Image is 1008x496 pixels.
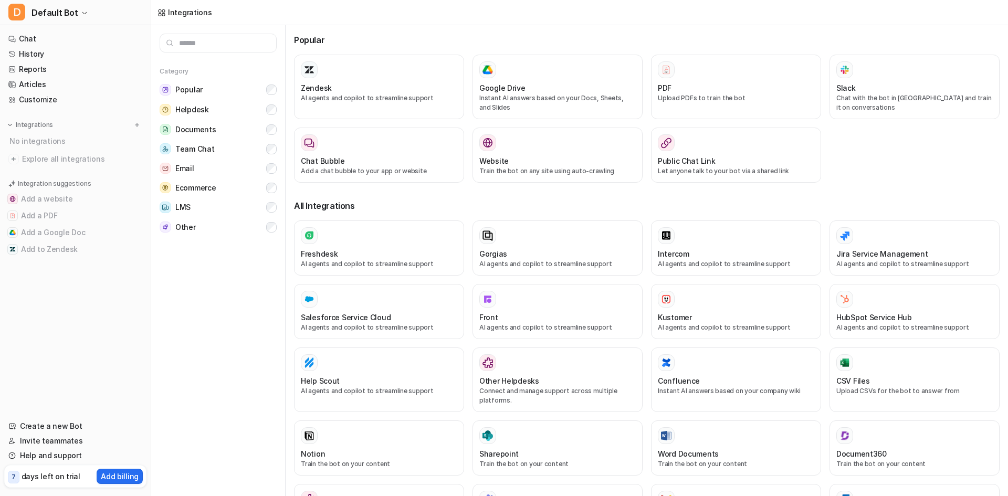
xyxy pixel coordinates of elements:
h3: Notion [301,448,325,459]
button: PopularPopular [160,80,277,100]
button: SharepointSharepointTrain the bot on your content [472,420,643,476]
a: Help and support [4,448,146,463]
p: Train the bot on your content [301,459,457,469]
div: Integrations [168,7,212,18]
a: Chat [4,31,146,46]
img: Add a website [9,196,16,202]
h3: Zendesk [301,82,332,93]
button: Add a PDFAdd a PDF [4,207,146,224]
button: Add to ZendeskAdd to Zendesk [4,241,146,258]
button: Integrations [4,120,56,130]
span: Explore all integrations [22,151,142,167]
p: Connect and manage support across multiple platforms. [479,386,636,405]
h3: Public Chat Link [658,155,716,166]
h3: CSV Files [836,375,869,386]
button: Help ScoutHelp ScoutAI agents and copilot to streamline support [294,347,464,412]
h3: Salesforce Service Cloud [301,312,391,323]
img: CSV Files [839,357,850,368]
p: days left on trial [22,471,80,482]
p: AI agents and copilot to streamline support [301,259,457,269]
span: Email [175,163,194,174]
h3: Word Documents [658,448,719,459]
span: Popular [175,85,203,95]
span: Team Chat [175,144,214,154]
button: ConfluenceConfluenceInstant AI answers based on your company wiki [651,347,821,412]
button: CSV FilesCSV FilesUpload CSVs for the bot to answer from [829,347,1000,412]
p: AI agents and copilot to streamline support [301,386,457,396]
p: Add a chat bubble to your app or website [301,166,457,176]
a: Articles [4,77,146,92]
p: AI agents and copilot to streamline support [836,323,993,332]
button: FreshdeskAI agents and copilot to streamline support [294,220,464,276]
button: LMSLMS [160,197,277,217]
p: AI agents and copilot to streamline support [836,259,993,269]
img: Other [160,221,171,233]
button: Document360Document360Train the bot on your content [829,420,1000,476]
p: Chat with the bot in [GEOGRAPHIC_DATA] and train it on conversations [836,93,993,112]
button: Add a Google DocAdd a Google Doc [4,224,146,241]
img: PDF [661,65,671,75]
h3: Other Helpdesks [479,375,539,386]
img: Google Drive [482,65,493,75]
img: Documents [160,124,171,135]
button: Other HelpdesksOther HelpdesksConnect and manage support across multiple platforms. [472,347,643,412]
p: AI agents and copilot to streamline support [301,93,457,103]
button: Jira Service ManagementAI agents and copilot to streamline support [829,220,1000,276]
span: Ecommerce [175,183,216,193]
h3: Sharepoint [479,448,519,459]
h3: Intercom [658,248,689,259]
img: Add a PDF [9,213,16,219]
span: D [8,4,25,20]
button: NotionNotionTrain the bot on your content [294,420,464,476]
img: Salesforce Service Cloud [304,294,314,304]
a: History [4,47,146,61]
img: Helpdesk [160,104,171,115]
h3: Help Scout [301,375,340,386]
button: Word DocumentsWord DocumentsTrain the bot on your content [651,420,821,476]
h3: Document360 [836,448,887,459]
h3: Confluence [658,375,700,386]
button: EcommerceEcommerce [160,178,277,197]
p: Integrations [16,121,53,129]
button: KustomerKustomerAI agents and copilot to streamline support [651,284,821,339]
img: Ecommerce [160,182,171,193]
p: AI agents and copilot to streamline support [301,323,457,332]
img: Front [482,294,493,304]
h3: All Integrations [294,199,1000,212]
button: DocumentsDocuments [160,120,277,139]
h3: Slack [836,82,856,93]
button: IntercomAI agents and copilot to streamline support [651,220,821,276]
img: expand menu [6,121,14,129]
p: Train the bot on your content [479,459,636,469]
img: Popular [160,84,171,96]
p: Upload PDFs to train the bot [658,93,814,103]
button: Google DriveGoogle DriveInstant AI answers based on your Docs, Sheets, and Slides [472,55,643,119]
span: Helpdesk [175,104,209,115]
img: Confluence [661,357,671,368]
h3: Website [479,155,509,166]
img: LMS [160,202,171,213]
div: No integrations [6,132,146,150]
img: Website [482,138,493,148]
span: Documents [175,124,216,135]
button: HubSpot Service HubAI agents and copilot to streamline support [829,284,1000,339]
button: GorgiasAI agents and copilot to streamline support [472,220,643,276]
p: Add billing [101,471,139,482]
button: Chat BubbleAdd a chat bubble to your app or website [294,128,464,183]
h3: Front [479,312,498,323]
button: FrontFrontAI agents and copilot to streamline support [472,284,643,339]
img: Add a Google Doc [9,229,16,236]
a: Reports [4,62,146,77]
button: Team ChatTeam Chat [160,139,277,159]
img: Help Scout [304,357,314,368]
img: Other Helpdesks [482,357,493,368]
button: HelpdeskHelpdesk [160,100,277,120]
p: Integration suggestions [18,179,91,188]
a: Invite teammates [4,434,146,448]
button: Public Chat LinkLet anyone talk to your bot via a shared link [651,128,821,183]
button: WebsiteWebsiteTrain the bot on any site using auto-crawling [472,128,643,183]
h3: Kustomer [658,312,692,323]
a: Customize [4,92,146,107]
img: Add to Zendesk [9,246,16,252]
button: OtherOther [160,217,277,237]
